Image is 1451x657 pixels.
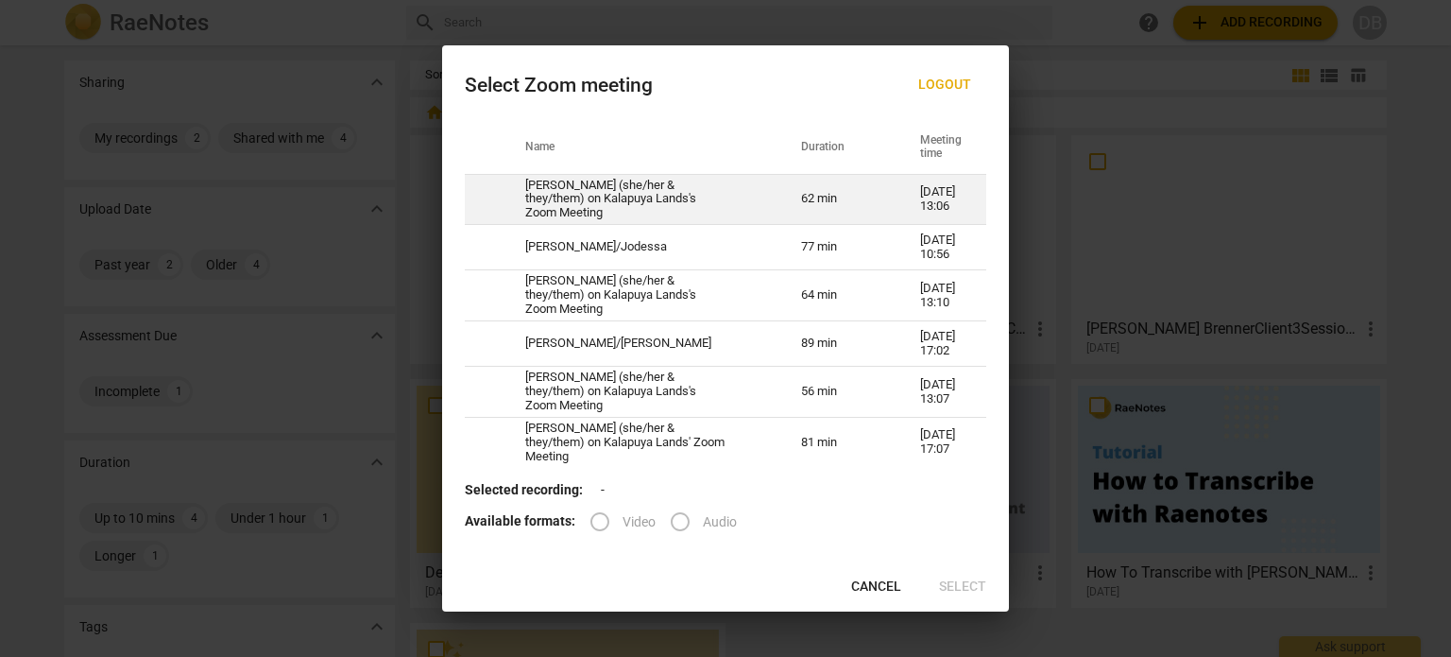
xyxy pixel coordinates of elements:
td: 89 min [778,321,897,367]
button: Logout [903,68,986,102]
span: Audio [703,512,737,532]
td: [DATE] 13:06 [897,174,986,225]
td: [PERSON_NAME] (she/her & they/them) on Kalapuya Lands's Zoom Meeting [503,367,778,418]
span: Logout [918,76,971,95]
td: 81 min [778,417,897,468]
b: Available formats: [465,513,575,528]
td: [PERSON_NAME] (she/her & they/them) on Kalapuya Lands's Zoom Meeting [503,174,778,225]
td: 56 min [778,367,897,418]
td: [DATE] 10:56 [897,225,986,270]
td: [DATE] 13:07 [897,367,986,418]
td: [DATE] 13:10 [897,270,986,321]
span: Video [623,512,656,532]
div: Select Zoom meeting [465,74,653,97]
td: [DATE] 17:07 [897,417,986,468]
td: [PERSON_NAME]/Jodessa [503,225,778,270]
td: [DATE] 17:02 [897,321,986,367]
td: [PERSON_NAME] (she/her & they/them) on Kalapuya Lands's Zoom Meeting [503,270,778,321]
p: - [465,480,986,500]
th: Duration [778,121,897,174]
td: 77 min [778,225,897,270]
td: [PERSON_NAME]/[PERSON_NAME] [503,321,778,367]
button: Cancel [836,570,916,604]
th: Meeting time [897,121,986,174]
b: Selected recording: [465,482,583,497]
td: 64 min [778,270,897,321]
div: File type [590,513,752,528]
td: 62 min [778,174,897,225]
th: Name [503,121,778,174]
span: Cancel [851,578,901,596]
td: [PERSON_NAME] (she/her & they/them) on Kalapuya Lands' Zoom Meeting [503,417,778,468]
